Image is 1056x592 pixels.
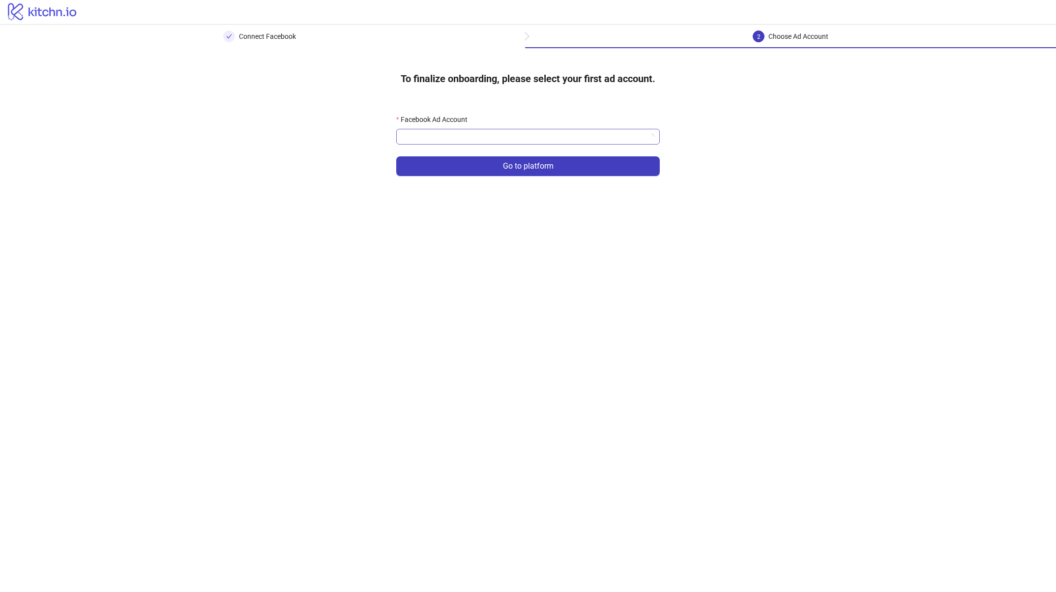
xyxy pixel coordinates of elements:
span: Go to platform [503,162,554,171]
label: Facebook Ad Account [396,114,474,125]
h4: To finalize onboarding, please select your first ad account. [385,64,671,93]
button: Go to platform [396,156,660,176]
input: Facebook Ad Account [402,129,645,144]
span: 2 [757,33,761,40]
span: check [226,33,232,39]
span: loading [648,134,654,140]
div: Connect Facebook [239,30,296,42]
div: Choose Ad Account [768,30,828,42]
